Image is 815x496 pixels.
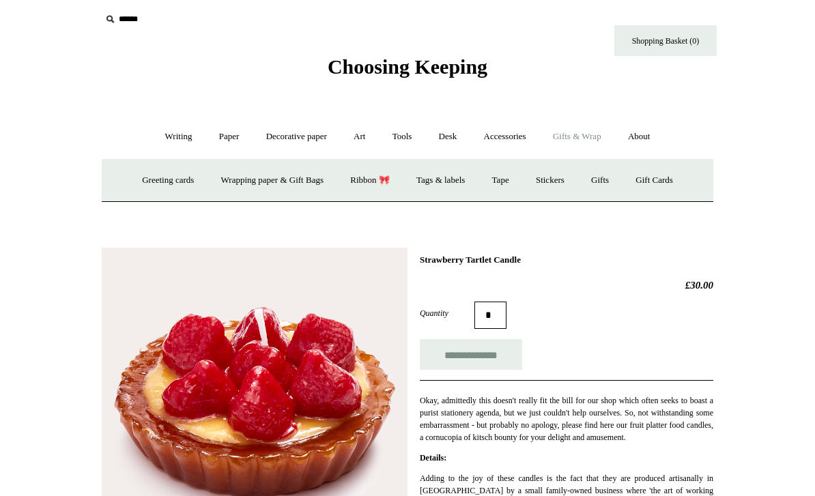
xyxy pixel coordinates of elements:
label: Quantity [420,307,474,319]
a: Tools [380,119,425,155]
a: Stickers [524,162,577,199]
a: Ribbon 🎀 [338,162,402,199]
a: About [616,119,663,155]
h2: £30.00 [420,279,713,291]
a: Paper [207,119,252,155]
a: Writing [153,119,205,155]
a: Shopping Basket (0) [614,25,717,56]
a: Art [341,119,377,155]
a: Gift Cards [623,162,685,199]
a: Wrapping paper & Gift Bags [209,162,336,199]
p: Okay, admittedly this doesn't really fit the bill for our shop which often seeks to boast a puris... [420,394,713,443]
a: Tape [480,162,521,199]
a: Accessories [472,119,539,155]
strong: Details: [420,453,446,463]
a: Choosing Keeping [328,66,487,76]
a: Desk [427,119,470,155]
a: Tags & labels [404,162,477,199]
a: Gifts [579,162,621,199]
a: Greeting cards [130,162,206,199]
h1: Strawberry Tartlet Candle [420,254,713,265]
span: Choosing Keeping [328,55,487,78]
a: Decorative paper [254,119,339,155]
a: Gifts & Wrap [541,119,614,155]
